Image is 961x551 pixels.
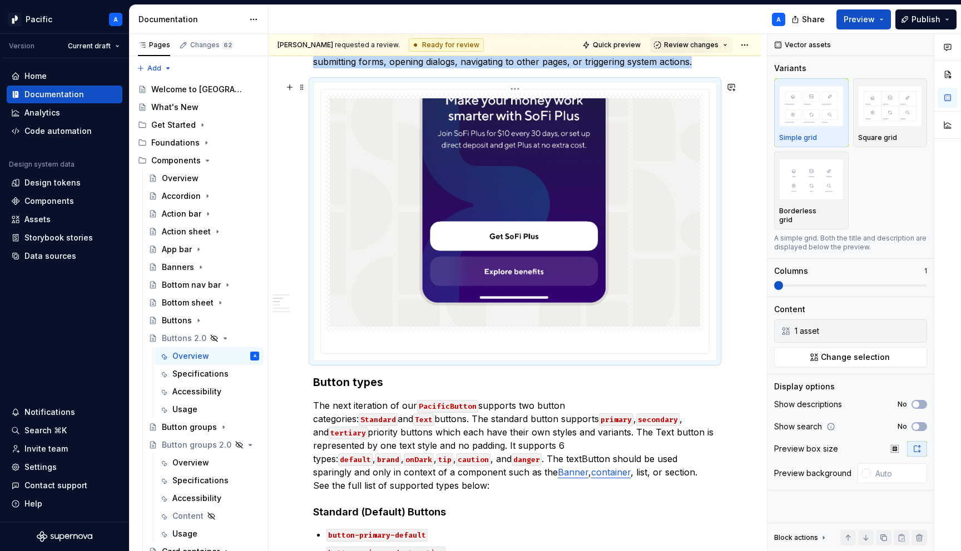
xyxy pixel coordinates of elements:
a: Buttons [144,312,264,329]
div: Preview box size [774,443,838,454]
a: Overview [144,169,264,187]
div: Overview [172,350,209,362]
a: Action sheet [144,223,264,241]
div: A [113,15,118,24]
button: Current draft [63,38,125,54]
div: Specifications [172,475,229,486]
div: Data sources [24,251,76,262]
div: Display options [774,381,835,392]
a: What's New [133,98,264,116]
a: Button groups 2.0 [144,436,264,454]
img: 8d0dbd7b-a897-4c39-8ca0-62fbda938e11.png [8,13,21,26]
div: Accessibility [172,386,221,397]
a: Settings [7,458,122,476]
div: App bar [162,244,192,255]
a: Usage [155,400,264,418]
div: Bottom sheet [162,297,214,308]
div: Foundations [133,134,264,152]
a: Welcome to [GEOGRAPHIC_DATA] [133,81,264,98]
div: Storybook stories [24,232,93,243]
a: Accordion [144,187,264,205]
div: What's New [151,102,199,113]
a: Content [155,507,264,525]
h3: Button types [313,374,717,390]
a: Assets [7,211,122,228]
a: Code automation [7,122,122,140]
div: Buttons [162,315,192,326]
a: Design tokens [7,174,122,192]
code: Standard [359,413,398,426]
a: App bar [144,241,264,258]
code: primary [599,413,633,426]
button: Notifications [7,403,122,421]
a: Invite team [7,440,122,458]
div: Code automation [24,126,92,137]
p: 1 [924,267,927,275]
div: Components [151,155,201,166]
button: placeholderSquare grid [853,78,928,147]
a: Home [7,67,122,85]
div: Accordion [162,191,201,202]
button: Share [786,9,832,29]
button: Contact support [7,477,122,494]
p: Borderless grid [779,207,830,224]
div: Foundations [151,137,200,148]
input: Auto [871,463,927,483]
button: Search ⌘K [7,422,122,439]
div: Invite team [24,443,68,454]
div: Buttons 2.0 [162,333,206,344]
div: Action sheet [162,226,211,237]
div: Documentation [138,14,244,25]
code: tip [437,453,453,466]
span: requested a review. [278,41,400,49]
div: Variants [774,63,806,74]
a: Buttons 2.0 [144,329,264,347]
button: placeholderBorderless grid [774,152,849,229]
div: Components [24,196,74,207]
code: default [338,453,373,466]
label: No [898,422,907,431]
a: Action bar [144,205,264,223]
code: button-primary-default [326,529,428,542]
code: brand [375,453,401,466]
div: Block actions [774,530,828,545]
code: danger [512,453,542,466]
div: Specifications [172,368,229,379]
span: Quick preview [593,41,641,49]
button: PacificA [2,7,127,31]
div: 1 asset [795,325,924,337]
div: Components [133,152,264,169]
a: Specifications [155,472,264,489]
div: Get Started [151,119,196,131]
a: Documentation [7,86,122,103]
p: Square grid [858,133,897,142]
div: Design system data [9,160,75,169]
div: Assets [24,214,51,225]
div: Usage [172,404,197,415]
button: placeholderSimple grid [774,78,849,147]
a: Bottom sheet [144,294,264,312]
code: onDark [404,453,434,466]
div: Banners [162,262,194,273]
span: Review changes [664,41,719,49]
a: container [591,467,631,478]
a: Data sources [7,247,122,265]
div: Settings [24,462,57,473]
svg: Supernova Logo [37,531,92,542]
code: tertiary [329,427,368,439]
a: Banners [144,258,264,276]
p: The next iteration of our supports two button categories: and buttons. The standard button suppor... [313,399,717,492]
div: Bottom nav bar [162,279,221,290]
p: Simple grid [779,133,817,142]
div: Content [172,510,204,522]
span: Add [147,64,161,73]
a: OverviewA [155,347,264,365]
span: Preview [844,14,875,25]
button: Help [7,495,122,513]
strong: Standard (Default) Buttons [313,506,446,518]
button: Review changes [650,37,732,53]
div: Action bar [162,208,201,219]
span: [PERSON_NAME] [278,41,333,49]
div: Show descriptions [774,399,842,410]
